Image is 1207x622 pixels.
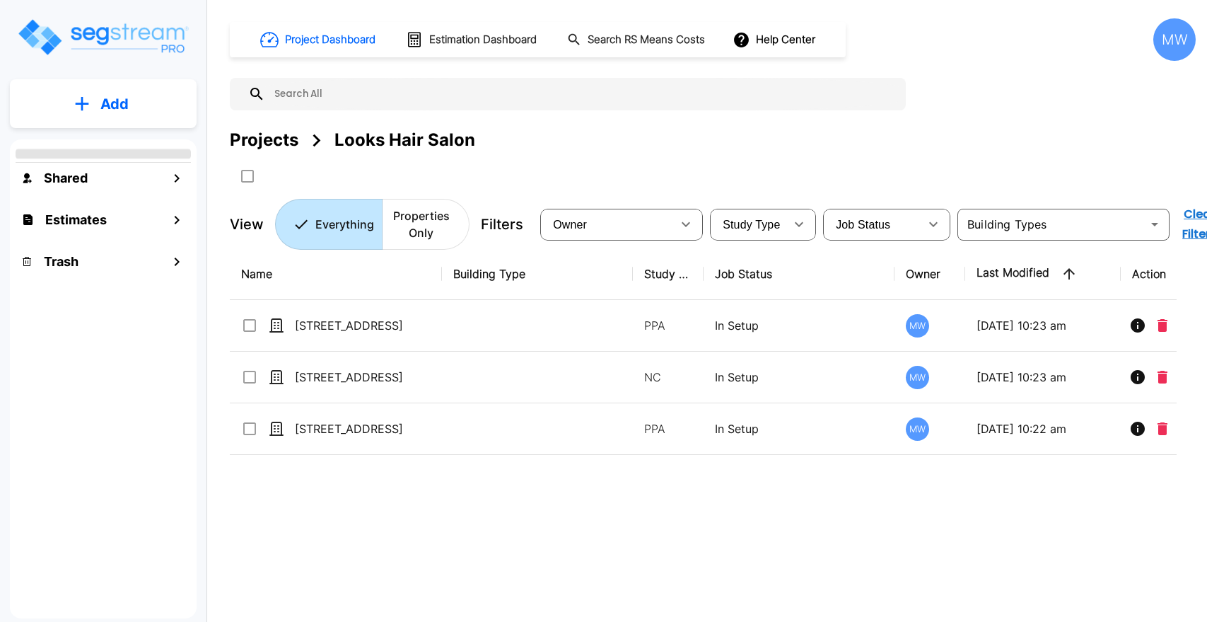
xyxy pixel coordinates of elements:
p: [DATE] 10:23 am [976,369,1109,386]
img: Logo [16,17,189,57]
button: Info [1124,415,1152,443]
button: Properties Only [382,199,470,250]
p: Filters [481,214,523,235]
button: Open [1145,214,1165,234]
span: Study Type [723,219,780,231]
div: Select [713,205,785,244]
p: Add [100,93,129,115]
input: Building Types [962,214,1142,234]
button: More-Options [1173,311,1201,340]
p: [STREET_ADDRESS] [295,317,436,334]
div: Select [543,205,672,244]
p: PPA [644,317,692,334]
button: Delete [1152,311,1173,340]
h1: Estimation Dashboard [429,32,537,48]
div: Looks Hair Salon [334,127,475,153]
h1: Estimates [45,210,107,229]
button: Delete [1152,415,1173,443]
p: View [230,214,264,235]
div: Projects [230,127,298,153]
div: MW [906,366,929,389]
p: PPA [644,420,692,437]
input: Search All [265,78,899,110]
p: [STREET_ADDRESS] [295,369,436,386]
div: MW [906,314,929,338]
th: Name [230,248,442,300]
div: Platform [275,199,470,250]
div: MW [906,417,929,441]
button: Estimation Dashboard [400,25,544,54]
span: Job Status [836,219,890,231]
p: In Setup [715,369,883,386]
button: Search RS Means Costs [561,26,713,54]
button: Info [1124,311,1152,340]
p: Properties Only [390,207,452,241]
h1: Shared [44,168,88,188]
button: Everything [275,199,383,250]
button: Help Center [730,26,821,53]
h1: Project Dashboard [285,32,375,48]
button: SelectAll [233,162,262,190]
th: Study Type [633,248,704,300]
p: In Setup [715,317,883,334]
div: MW [1153,18,1196,61]
p: Everything [315,216,374,233]
div: Select [826,205,919,244]
th: Last Modified [965,248,1121,300]
button: Add [10,83,197,125]
h1: Search RS Means Costs [588,32,705,48]
button: Info [1124,363,1152,391]
th: Owner [894,248,965,300]
button: More-Options [1173,415,1201,443]
h1: Trash [44,252,78,271]
th: Job Status [704,248,894,300]
p: [STREET_ADDRESS] [295,420,436,437]
p: In Setup [715,420,883,437]
p: NC [644,369,692,386]
button: Delete [1152,363,1173,391]
p: [DATE] 10:23 am [976,317,1109,334]
button: More-Options [1173,363,1201,391]
th: Building Type [442,248,633,300]
button: Project Dashboard [255,24,383,55]
p: [DATE] 10:22 am [976,420,1109,437]
span: Owner [553,219,587,231]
